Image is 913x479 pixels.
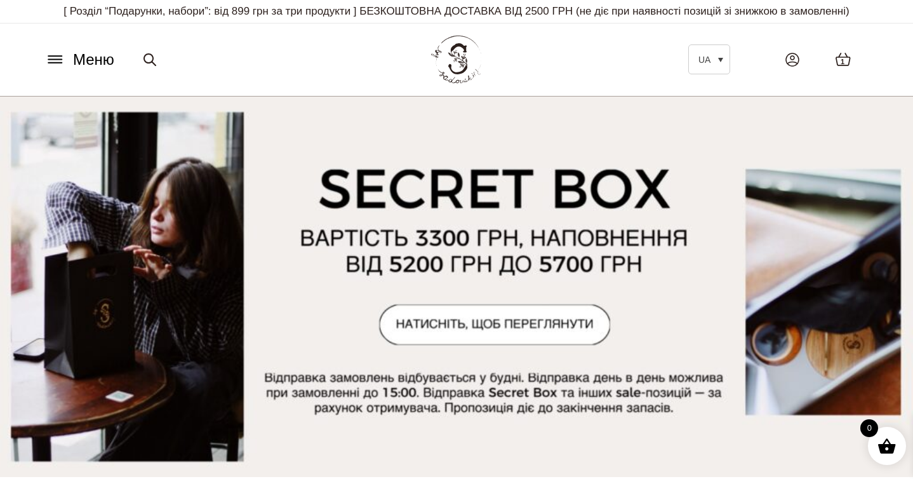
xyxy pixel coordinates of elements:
span: Меню [73,48,114,71]
span: UA [698,55,710,65]
a: 1 [822,39,864,79]
a: UA [688,44,730,74]
img: BY SADOVSKIY [431,36,482,83]
span: 0 [860,419,878,437]
button: Меню [41,48,118,72]
span: 1 [841,57,844,67]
